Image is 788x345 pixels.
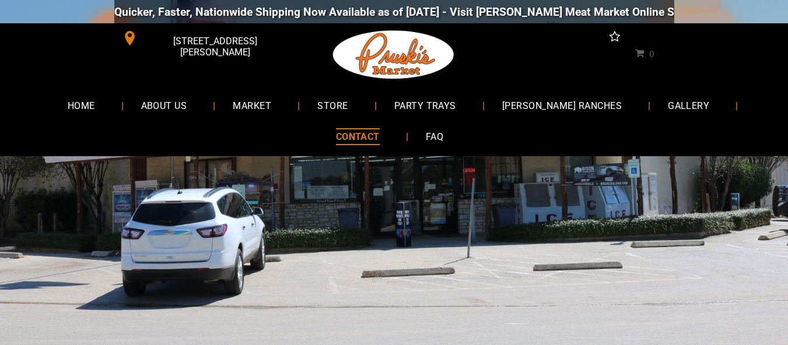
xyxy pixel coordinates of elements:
a: [STREET_ADDRESS][PERSON_NAME] [114,29,293,47]
a: MARKET [215,90,289,121]
a: ABOUT US [124,90,205,121]
img: Pruski-s+Market+HQ+Logo2-259w.png [331,23,457,86]
a: [PERSON_NAME] RANCHES [485,90,639,121]
a: Social network [607,29,622,47]
a: HOME [50,90,113,121]
a: FAQ [408,121,461,152]
a: PARTY TRAYS [377,90,474,121]
span: 0 [649,48,654,58]
span: [STREET_ADDRESS][PERSON_NAME] [139,30,290,64]
a: GALLERY [650,90,727,121]
a: CONTACT [318,121,397,152]
a: email [674,29,689,47]
a: STORE [300,90,365,121]
a: facebook [629,29,645,47]
a: instagram [652,29,667,47]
